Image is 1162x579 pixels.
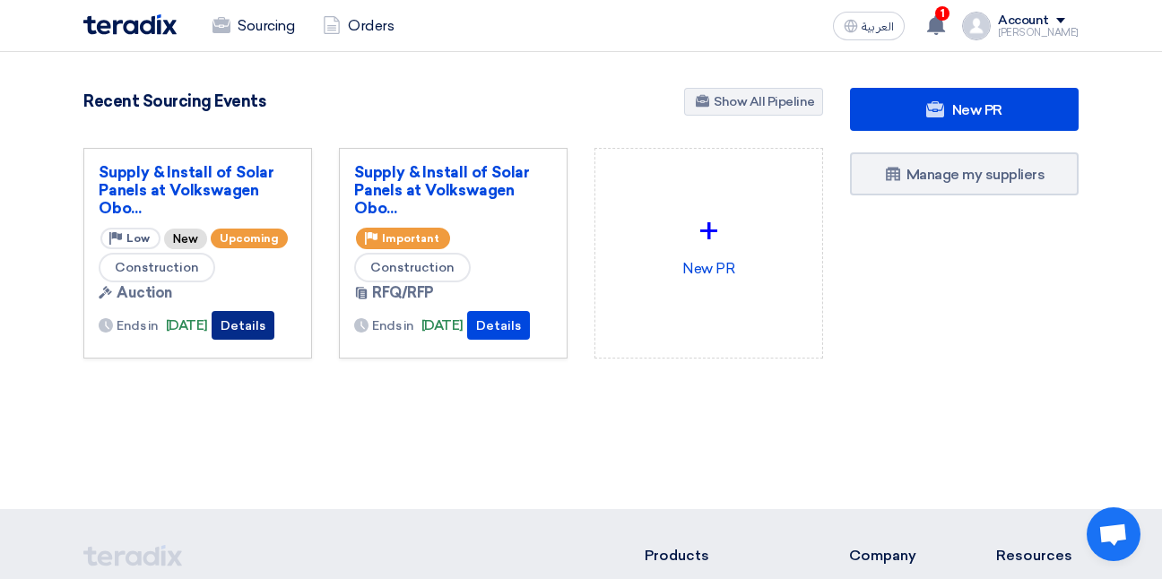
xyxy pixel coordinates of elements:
div: [PERSON_NAME] [998,28,1079,38]
span: RFQ/RFP [372,282,434,304]
span: [DATE] [166,315,208,336]
a: Orders [308,6,408,46]
h4: Recent Sourcing Events [83,91,265,111]
button: Details [467,311,530,340]
div: New [164,229,207,249]
span: Construction [354,253,471,282]
span: العربية [862,21,894,33]
span: Important [382,232,439,245]
a: Supply & Install of Solar Panels at Volkswagen Obo... [354,163,552,217]
span: [DATE] [421,315,464,336]
li: Resources [996,545,1079,566]
div: New PR [610,163,808,321]
a: Manage my suppliers [850,152,1079,195]
span: 1 [935,6,950,21]
li: Company [849,545,942,566]
a: Show All Pipeline [684,88,823,116]
a: Open chat [1087,507,1140,561]
a: Sourcing [198,6,308,46]
span: Auction [117,282,172,304]
span: New PR [952,101,1002,118]
span: Construction [99,253,215,282]
li: Products [645,545,796,566]
button: Details [212,311,274,340]
div: Account [998,13,1049,29]
span: Low [126,232,150,245]
img: profile_test.png [962,12,991,40]
img: Teradix logo [83,14,177,35]
span: Upcoming [211,229,288,248]
span: Ends in [372,316,414,335]
div: + [610,204,808,258]
a: Supply & Install of Solar Panels at Volkswagen Obo... [99,163,297,217]
span: Ends in [117,316,159,335]
button: العربية [833,12,905,40]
